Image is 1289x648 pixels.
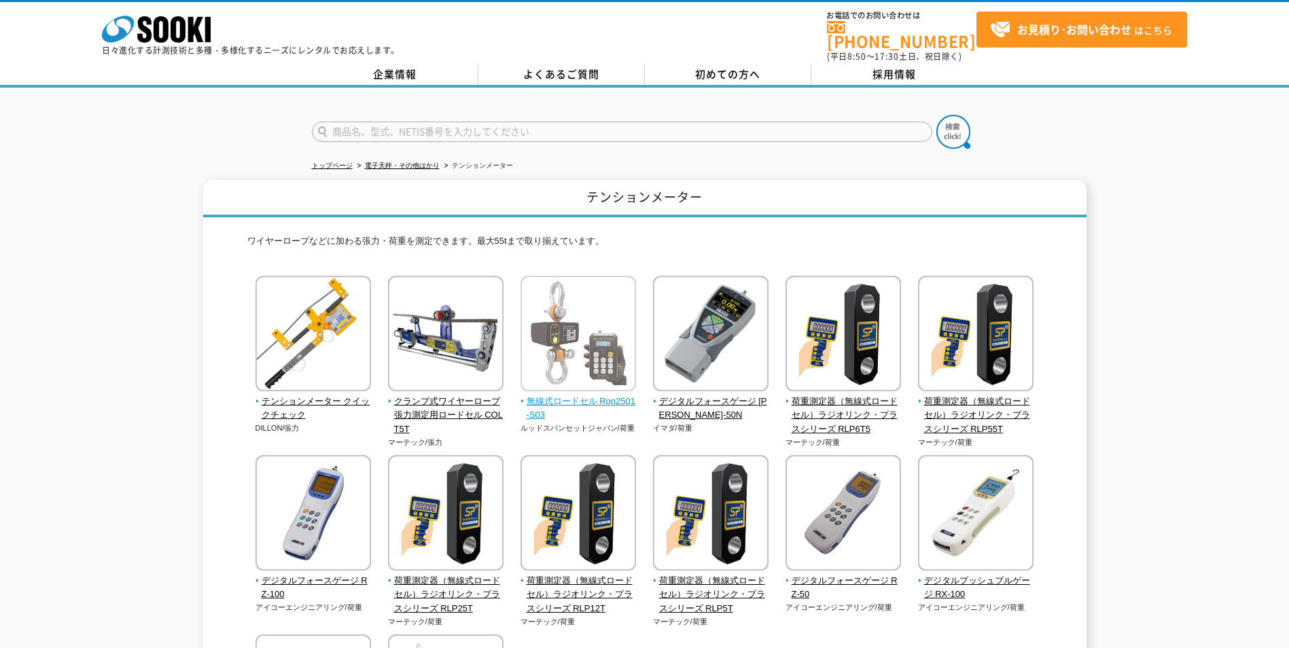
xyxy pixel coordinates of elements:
[388,455,504,574] img: 荷重測定器（無線式ロードセル）ラジオリンク・プラスシリーズ RLP25T
[918,437,1034,448] p: マーテック/荷重
[653,616,769,628] p: マーテック/荷重
[918,455,1034,574] img: デジタルプッシュプルゲージ RX-100
[365,162,440,169] a: 電子天秤・その他はかり
[1017,21,1131,37] strong: お見積り･お問い合わせ
[520,422,637,434] p: ルッドスパンセットジャパン/荷重
[653,561,769,616] a: 荷重測定器（無線式ロードセル）ラジオリンク・プラスシリーズ RLP5T
[653,422,769,434] p: イマダ/荷重
[785,382,902,437] a: 荷重測定器（無線式ロードセル）ラジオリンク・プラスシリーズ RLP6T5
[312,65,478,85] a: 企業情報
[785,276,901,395] img: 荷重測定器（無線式ロードセル）ラジオリンク・プラスシリーズ RLP6T5
[918,276,1034,395] img: 荷重測定器（無線式ロードセル）ラジオリンク・プラスシリーズ RLP55T
[918,395,1034,437] span: 荷重測定器（無線式ロードセル）ラジオリンク・プラスシリーズ RLP55T
[875,50,899,62] span: 17:30
[442,159,513,173] li: テンションメーター
[811,65,978,85] a: 採用情報
[388,382,504,437] a: クランプ式ワイヤーロープ張力測定用ロードセル COLT5T
[918,561,1034,602] a: デジタルプッシュプルゲージ RX-100
[255,455,371,574] img: デジタルフォースゲージ RZ-100
[520,616,637,628] p: マーテック/荷重
[520,276,636,395] img: 無線式ロードセル Ron2501-S03
[918,382,1034,437] a: 荷重測定器（無線式ロードセル）ラジオリンク・プラスシリーズ RLP55T
[388,561,504,616] a: 荷重測定器（無線式ロードセル）ラジオリンク・プラスシリーズ RLP25T
[478,65,645,85] a: よくあるご質問
[255,422,372,434] p: DILLON/張力
[785,395,902,437] span: 荷重測定器（無線式ロードセル）ラジオリンク・プラスシリーズ RLP6T5
[936,115,970,149] img: btn_search.png
[653,455,769,574] img: 荷重測定器（無線式ロードセル）ラジオリンク・プラスシリーズ RLP5T
[255,574,372,602] span: デジタルフォースゲージ RZ-100
[976,12,1187,48] a: お見積り･お問い合わせはこちら
[247,234,1042,255] p: ワイヤーロープなどに加わる張力・荷重を測定できます。最大55tまで取り揃えています。
[653,574,769,616] span: 荷重測定器（無線式ロードセル）ラジオリンク・プラスシリーズ RLP5T
[102,46,400,54] p: 日々進化する計測技術と多種・多様化するニーズにレンタルでお応えします。
[847,50,866,62] span: 8:50
[520,395,637,423] span: 無線式ロードセル Ron2501-S03
[388,276,504,395] img: クランプ式ワイヤーロープ張力測定用ロードセル COLT5T
[520,382,637,422] a: 無線式ロードセル Ron2501-S03
[918,574,1034,602] span: デジタルプッシュプルゲージ RX-100
[255,276,371,395] img: テンションメーター クイックチェック
[827,50,961,62] span: (平日 ～ 土日、祝日除く)
[653,382,769,422] a: デジタルフォースゲージ [PERSON_NAME]-50N
[520,574,637,616] span: 荷重測定器（無線式ロードセル）ラジオリンク・プラスシリーズ RLP12T
[520,455,636,574] img: 荷重測定器（無線式ロードセル）ラジオリンク・プラスシリーズ RLP12T
[827,21,976,49] a: [PHONE_NUMBER]
[388,574,504,616] span: 荷重測定器（無線式ロードセル）ラジオリンク・プラスシリーズ RLP25T
[785,455,901,574] img: デジタルフォースゲージ RZ-50
[785,574,902,602] span: デジタルフォースゲージ RZ-50
[990,20,1172,40] span: はこちら
[785,602,902,613] p: アイコーエンジニアリング/荷重
[653,276,769,395] img: デジタルフォースゲージ ZTS-50N
[312,122,932,142] input: 商品名、型式、NETIS番号を入力してください
[255,395,372,423] span: テンションメーター クイックチェック
[785,561,902,602] a: デジタルフォースゲージ RZ-50
[388,395,504,437] span: クランプ式ワイヤーロープ張力測定用ロードセル COLT5T
[255,561,372,602] a: デジタルフォースゲージ RZ-100
[785,437,902,448] p: マーテック/荷重
[255,602,372,613] p: アイコーエンジニアリング/荷重
[388,437,504,448] p: マーテック/張力
[827,12,976,20] span: お電話でのお問い合わせは
[203,180,1087,217] h1: テンションメーター
[255,382,372,422] a: テンションメーター クイックチェック
[653,395,769,423] span: デジタルフォースゲージ [PERSON_NAME]-50N
[918,602,1034,613] p: アイコーエンジニアリング/荷重
[312,162,353,169] a: トップページ
[388,616,504,628] p: マーテック/荷重
[695,67,760,82] span: 初めての方へ
[645,65,811,85] a: 初めての方へ
[520,561,637,616] a: 荷重測定器（無線式ロードセル）ラジオリンク・プラスシリーズ RLP12T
